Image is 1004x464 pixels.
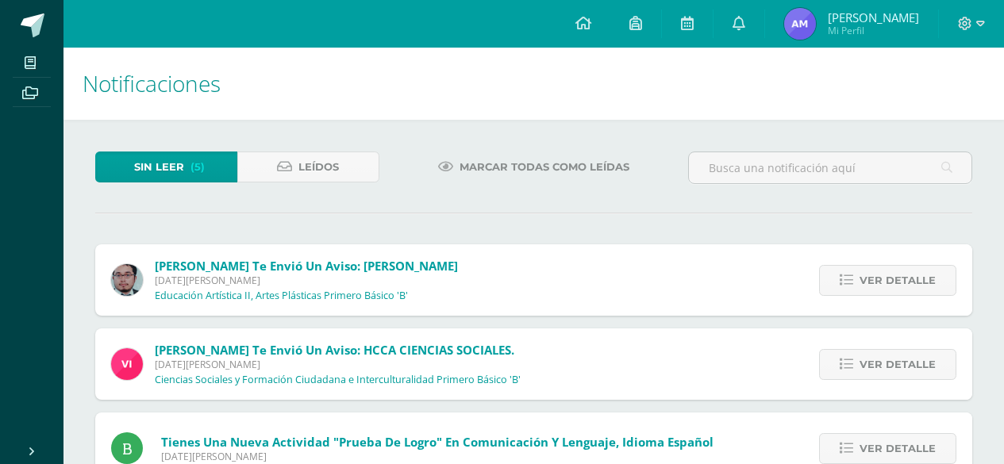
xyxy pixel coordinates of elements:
[111,264,143,296] img: 5fac68162d5e1b6fbd390a6ac50e103d.png
[155,290,408,302] p: Educación Artística II, Artes Plásticas Primero Básico 'B'
[689,152,971,183] input: Busca una notificación aquí
[155,374,521,386] p: Ciencias Sociales y Formación Ciudadana e Interculturalidad Primero Básico 'B'
[111,348,143,380] img: bd6d0aa147d20350c4821b7c643124fa.png
[298,152,339,182] span: Leídos
[860,350,936,379] span: Ver detalle
[161,450,714,463] span: [DATE][PERSON_NAME]
[828,10,919,25] span: [PERSON_NAME]
[784,8,816,40] img: 24f5d757af8eea67010dc6b76f086a6d.png
[828,24,919,37] span: Mi Perfil
[83,68,221,98] span: Notificaciones
[95,151,237,182] a: Sin leer(5)
[155,358,521,371] span: [DATE][PERSON_NAME]
[161,434,714,450] span: Tienes una nueva actividad "Prueba de logro" En Comunicación y Lenguaje, Idioma Español
[155,342,514,358] span: [PERSON_NAME] te envió un aviso: HCCA CIENCIAS SOCIALES.
[190,152,205,182] span: (5)
[860,266,936,295] span: Ver detalle
[237,151,379,182] a: Leídos
[155,258,458,274] span: [PERSON_NAME] te envió un aviso: [PERSON_NAME]
[155,274,458,287] span: [DATE][PERSON_NAME]
[418,151,649,182] a: Marcar todas como leídas
[134,152,184,182] span: Sin leer
[460,152,629,182] span: Marcar todas como leídas
[860,434,936,463] span: Ver detalle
